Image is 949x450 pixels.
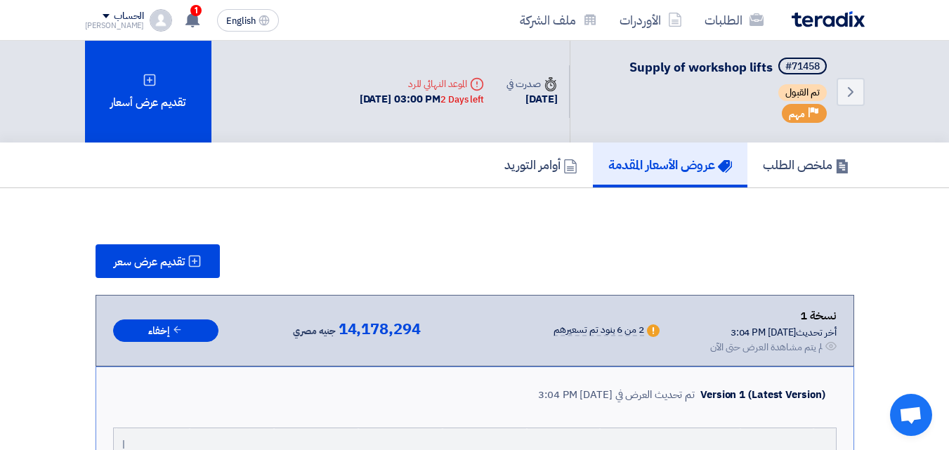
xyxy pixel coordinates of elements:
div: [DATE] [506,91,557,107]
div: تم تحديث العرض في [DATE] 3:04 PM [538,387,695,403]
a: عروض الأسعار المقدمة [593,143,747,187]
div: صدرت في [506,77,557,91]
h5: Supply of workshop lifts [629,58,830,77]
h5: عروض الأسعار المقدمة [608,157,732,173]
img: profile_test.png [150,9,172,32]
span: English [226,16,256,26]
span: مهم [789,107,805,121]
img: Teradix logo [792,11,865,27]
div: 2 Days left [440,93,484,107]
span: تقديم عرض سعر [114,256,185,267]
div: تقديم عرض أسعار [85,41,211,143]
div: لم يتم مشاهدة العرض حتى الآن [710,340,823,355]
a: الطلبات [693,4,775,37]
a: ملف الشركة [509,4,608,37]
div: الحساب [114,11,144,22]
span: 1 [190,5,202,16]
div: 2 من 6 بنود تم تسعيرهم [554,325,644,336]
a: أوامر التوريد [489,143,593,187]
span: Supply of workshop lifts [629,58,773,77]
a: الأوردرات [608,4,693,37]
div: Version 1 (Latest Version) [700,387,825,403]
div: [DATE] 03:00 PM [360,91,484,107]
button: English [217,9,279,32]
div: #71458 [785,62,820,72]
span: تم القبول [778,84,827,101]
div: الموعد النهائي للرد [360,77,484,91]
h5: أوامر التوريد [504,157,577,173]
button: تقديم عرض سعر [96,244,220,278]
div: [PERSON_NAME] [85,22,145,29]
div: أخر تحديث [DATE] 3:04 PM [710,325,837,340]
a: ملخص الطلب [747,143,865,187]
div: نسخة 1 [710,307,837,325]
span: 14,178,294 [339,321,421,338]
span: جنيه مصري [293,323,335,340]
div: Open chat [890,394,932,436]
h5: ملخص الطلب [763,157,849,173]
button: إخفاء [113,319,218,343]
